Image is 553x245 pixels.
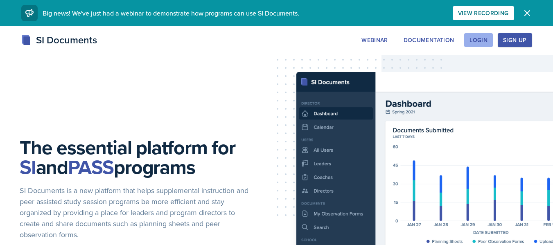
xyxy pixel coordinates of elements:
[356,33,393,47] button: Webinar
[404,37,454,43] div: Documentation
[469,37,488,43] div: Login
[361,37,388,43] div: Webinar
[43,9,299,18] span: Big news! We've just had a webinar to demonstrate how programs can use SI Documents.
[464,33,493,47] button: Login
[498,33,532,47] button: Sign Up
[453,6,514,20] button: View Recording
[21,33,97,47] div: SI Documents
[398,33,460,47] button: Documentation
[503,37,526,43] div: Sign Up
[458,10,509,16] div: View Recording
